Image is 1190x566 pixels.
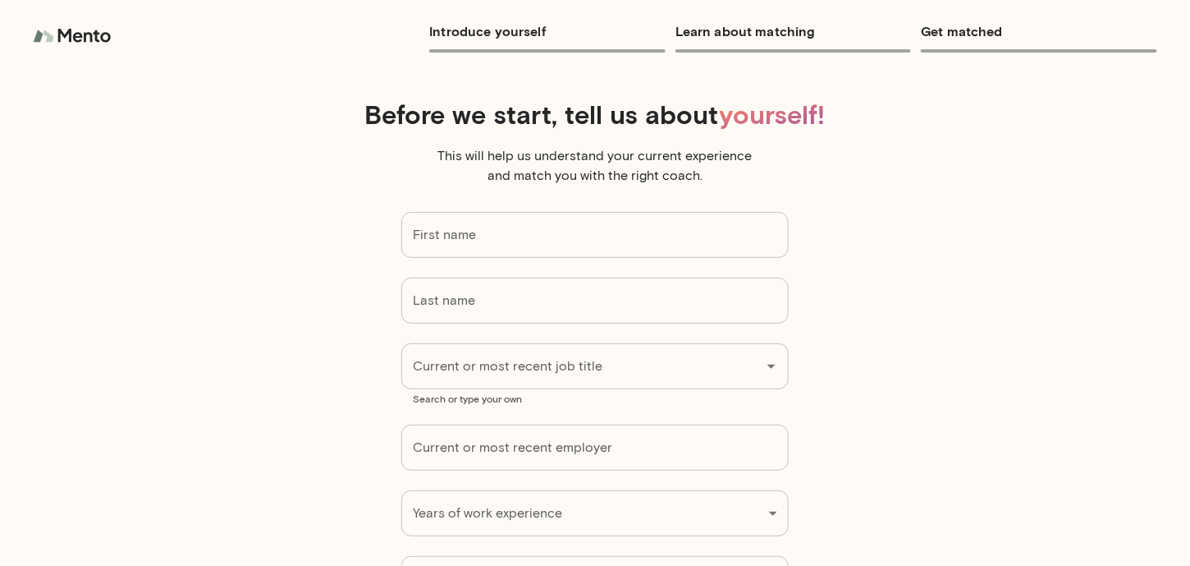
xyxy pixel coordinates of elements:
[675,20,912,43] h6: Learn about matching
[429,20,666,43] h6: Introduce yourself
[33,20,115,53] img: logo
[720,98,826,130] span: yourself!
[431,146,759,186] p: This will help us understand your current experience and match you with the right coach.
[921,20,1157,43] h6: Get matched
[116,99,1074,130] h4: Before we start, tell us about
[760,355,783,378] button: Open
[413,392,777,405] p: Search or type your own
